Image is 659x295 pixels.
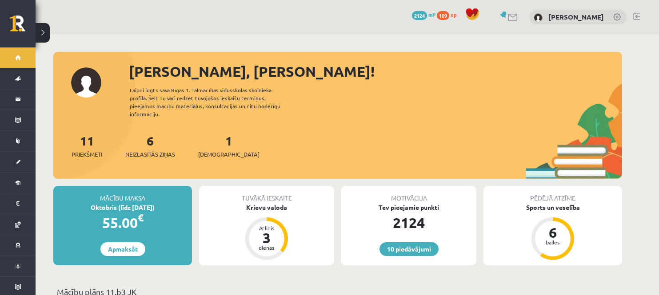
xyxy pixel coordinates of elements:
[483,203,622,261] a: Sports un veselība 6 balles
[199,186,334,203] div: Tuvākā ieskaite
[341,212,476,233] div: 2124
[253,245,280,250] div: dienas
[199,203,334,261] a: Krievu valoda Atlicis 3 dienas
[437,11,449,20] span: 109
[534,13,543,22] img: Alvis Skrastiņš
[341,203,476,212] div: Tev pieejamie punkti
[379,242,439,256] a: 10 piedāvājumi
[129,61,622,82] div: [PERSON_NAME], [PERSON_NAME]!
[253,225,280,231] div: Atlicis
[130,86,296,118] div: Laipni lūgts savā Rīgas 1. Tālmācības vidusskolas skolnieka profilā. Šeit Tu vari redzēt tuvojošo...
[198,133,260,159] a: 1[DEMOGRAPHIC_DATA]
[10,16,36,38] a: Rīgas 1. Tālmācības vidusskola
[199,203,334,212] div: Krievu valoda
[53,186,192,203] div: Mācību maksa
[428,11,435,18] span: mP
[548,12,604,21] a: [PERSON_NAME]
[125,133,175,159] a: 6Neizlasītās ziņas
[483,186,622,203] div: Pēdējā atzīme
[53,212,192,233] div: 55.00
[539,240,566,245] div: balles
[72,133,102,159] a: 11Priekšmeti
[138,211,144,224] span: €
[539,225,566,240] div: 6
[483,203,622,212] div: Sports un veselība
[412,11,427,20] span: 2124
[53,203,192,212] div: Oktobris (līdz [DATE])
[72,150,102,159] span: Priekšmeti
[100,242,145,256] a: Apmaksāt
[451,11,456,18] span: xp
[253,231,280,245] div: 3
[437,11,461,18] a: 109 xp
[341,186,476,203] div: Motivācija
[125,150,175,159] span: Neizlasītās ziņas
[412,11,435,18] a: 2124 mP
[198,150,260,159] span: [DEMOGRAPHIC_DATA]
